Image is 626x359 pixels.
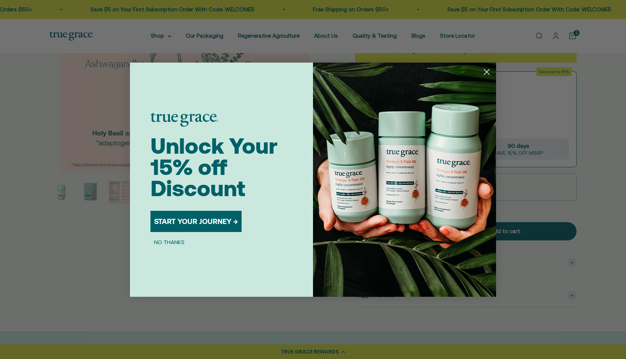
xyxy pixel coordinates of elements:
[150,238,188,247] button: NO THANKS
[150,211,242,232] button: START YOUR JOURNEY →
[150,133,277,201] span: Unlock Your 15% off Discount
[150,113,218,127] img: logo placeholder
[313,63,496,297] img: 098727d5-50f8-4f9b-9554-844bb8da1403.jpeg
[480,66,493,78] button: Close dialog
